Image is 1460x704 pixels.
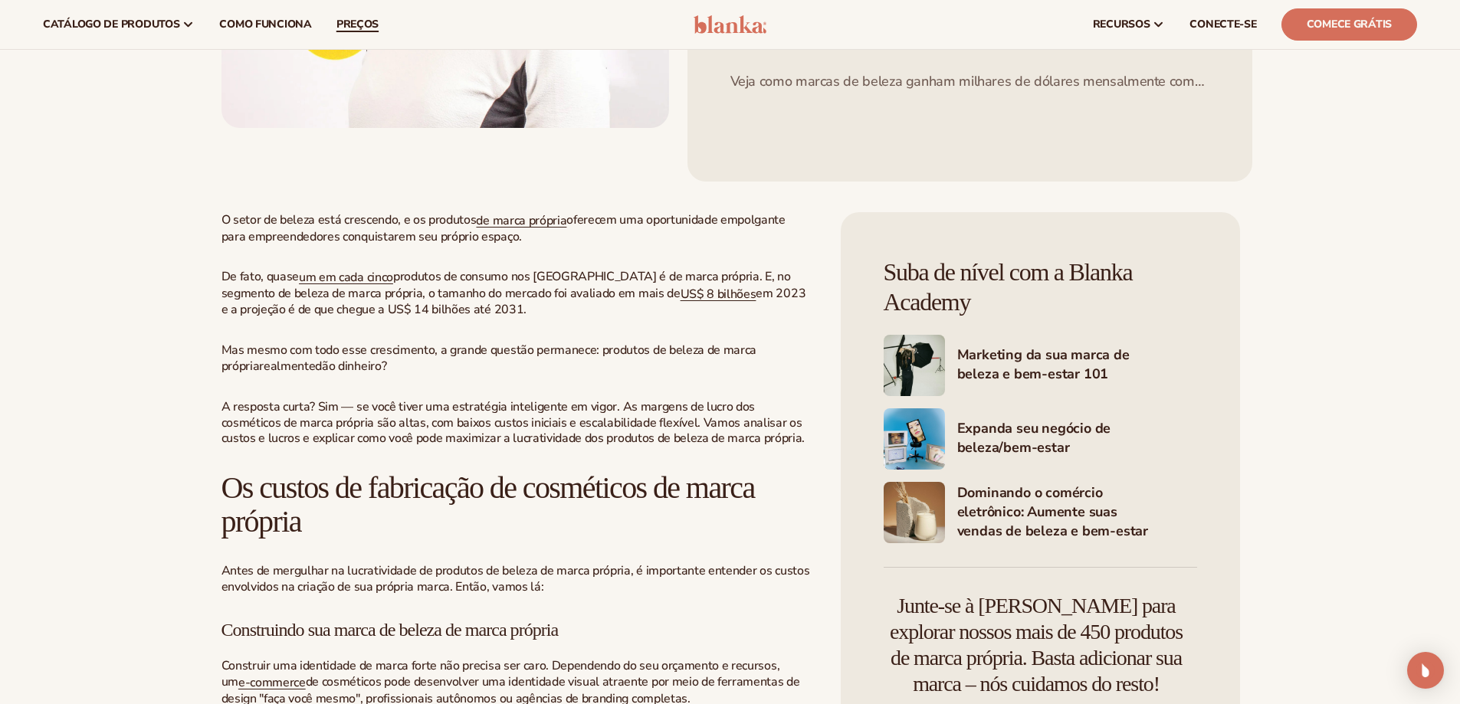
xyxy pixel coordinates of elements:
[884,335,1197,396] a: Imagem 6 do Shopify Marketing da sua marca de beleza e bem-estar 101
[221,620,559,640] font: Construindo sua marca de beleza de marca própria
[1281,8,1417,41] a: Comece grátis
[221,342,757,375] font: Mas mesmo com todo esse crescimento, a grande questão permanece: produtos de beleza de marca própria
[221,285,806,319] font: em 2023 e a projeção é de que chegue a US$ 14 bilhões até 2031.
[221,562,810,595] font: Antes de mergulhar na lucratividade de produtos de beleza de marca própria, é importante entender...
[221,211,477,228] font: O setor de beleza está crescendo, e os produtos
[238,674,306,691] a: e-commerce
[694,15,766,34] img: logotipo
[299,269,393,286] a: um em cada cinco
[221,398,805,447] font: A resposta curta? Sim — se você tiver uma estratégia inteligente em vigor. As margens de lucro do...
[259,358,315,375] font: realmente
[221,268,791,302] font: produtos de consumo nos [GEOGRAPHIC_DATA] é de marca própria. E, no segmento de beleza de marca p...
[1189,17,1256,31] font: CONECTE-SE
[1093,17,1150,31] font: recursos
[1307,17,1392,31] font: Comece grátis
[1407,652,1444,689] div: Open Intercom Messenger
[884,258,1133,316] font: Suba de nível com a Blanka Academy
[957,419,1111,457] font: Expanda seu negócio de beleza/bem-estar
[884,408,945,470] img: Imagem 7 do Shopify
[884,335,945,396] img: Imagem 6 do Shopify
[884,482,1197,543] a: Imagem 8 do Shopify Dominando o comércio eletrônico: Aumente suas vendas de beleza e bem-estar
[221,657,780,690] font: Construir uma identidade de marca forte não precisa ser caro. Dependendo do seu orçamento e recur...
[336,17,379,31] font: preços
[957,345,1130,383] font: Marketing da sua marca de beleza e bem-estar 101
[884,408,1197,470] a: Imagem 7 do Shopify Expanda seu negócio de beleza/bem-estar
[221,211,786,245] font: oferecem uma oportunidade empolgante para empreendedores conquistarem seu próprio espaço.
[219,17,311,31] font: Como funciona
[476,212,566,229] a: de marca própria
[730,72,1205,108] font: Veja como marcas de beleza ganham milhares de dólares mensalmente com produtos de marca própria.
[884,482,945,543] img: Imagem 8 do Shopify
[957,483,1148,539] font: Dominando o comércio eletrônico: Aumente suas vendas de beleza e bem-estar
[890,594,1183,696] font: Junte-se à [PERSON_NAME] para explorar nossos mais de 450 produtos de marca própria. Basta adicio...
[221,470,755,539] font: Os custos de fabricação de cosméticos de marca própria
[315,358,386,375] font: dão dinheiro?
[221,268,300,285] font: De fato, quase
[43,17,179,31] font: catálogo de produtos
[681,286,756,303] a: US$ 8 bilhões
